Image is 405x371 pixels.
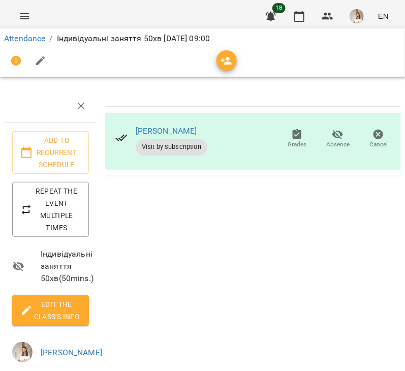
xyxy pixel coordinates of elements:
[136,126,197,136] a: [PERSON_NAME]
[318,125,358,153] button: Absence
[277,125,318,153] button: Grades
[288,140,307,149] span: Grades
[369,140,388,149] span: Cancel
[350,9,364,23] img: 712aada8251ba8fda70bc04018b69839.jpg
[378,11,389,21] span: EN
[4,33,401,45] nav: breadcrumb
[41,348,102,357] a: [PERSON_NAME]
[272,3,286,13] span: 18
[136,142,207,151] span: Visit by subscription
[374,7,393,25] button: EN
[358,125,399,153] button: Cancel
[4,34,45,43] a: Attendance
[12,182,89,237] button: Repeat the event multiple times
[49,33,52,45] li: /
[326,140,350,149] span: Absence
[12,4,37,28] button: Menu
[12,342,33,362] img: 712aada8251ba8fda70bc04018b69839.jpg
[41,248,89,284] span: Індивідуальні заняття 50хв ( 50 mins. )
[12,295,89,326] button: Edit the class's Info
[12,131,89,174] button: Add to recurrent schedule
[20,134,81,171] span: Add to recurrent schedule
[20,298,81,323] span: Edit the class's Info
[20,185,81,234] span: Repeat the event multiple times
[57,33,210,45] p: Індивідуальні заняття 50хв [DATE] 09:00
